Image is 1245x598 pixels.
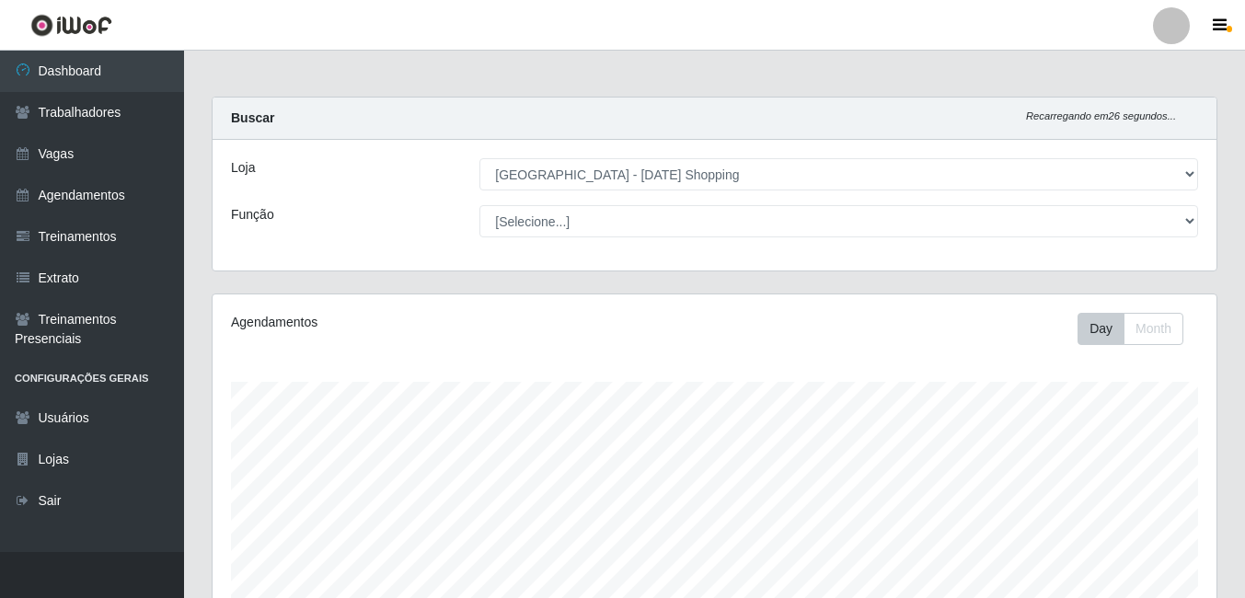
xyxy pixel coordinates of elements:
[231,110,274,125] strong: Buscar
[30,14,112,37] img: CoreUI Logo
[231,313,617,332] div: Agendamentos
[231,205,274,224] label: Função
[1078,313,1198,345] div: Toolbar with button groups
[231,158,255,178] label: Loja
[1078,313,1183,345] div: First group
[1078,313,1124,345] button: Day
[1026,110,1176,121] i: Recarregando em 26 segundos...
[1124,313,1183,345] button: Month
